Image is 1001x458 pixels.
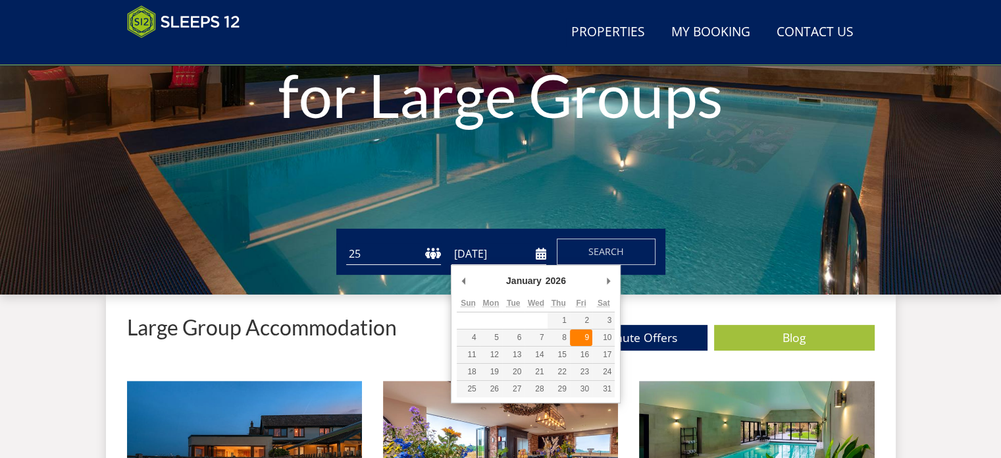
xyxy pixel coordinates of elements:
button: 31 [592,381,615,397]
button: 28 [525,381,547,397]
div: 2026 [544,271,568,291]
abbr: Saturday [598,299,610,308]
input: Arrival Date [451,243,546,265]
button: Next Month [602,271,615,291]
button: 9 [570,329,592,346]
img: Sleeps 12 [127,5,240,38]
button: 12 [480,347,502,363]
button: 1 [548,312,570,329]
p: Large Group Accommodation [127,316,397,339]
button: 18 [457,364,479,380]
abbr: Wednesday [528,299,544,308]
abbr: Monday [482,299,499,308]
a: Contact Us [771,18,859,47]
button: 10 [592,329,615,346]
button: 7 [525,329,547,346]
a: Properties [566,18,650,47]
a: My Booking [666,18,756,47]
button: 2 [570,312,592,329]
button: 20 [502,364,525,380]
button: 8 [548,329,570,346]
span: Search [588,245,624,258]
button: Search [557,239,655,265]
button: 17 [592,347,615,363]
button: 11 [457,347,479,363]
button: 24 [592,364,615,380]
abbr: Tuesday [507,299,520,308]
abbr: Thursday [552,299,566,308]
button: 27 [502,381,525,397]
button: 23 [570,364,592,380]
button: 26 [480,381,502,397]
button: 30 [570,381,592,397]
button: 5 [480,329,502,346]
button: 22 [548,364,570,380]
abbr: Friday [576,299,586,308]
button: 16 [570,347,592,363]
button: 15 [548,347,570,363]
button: 3 [592,312,615,329]
div: January [504,271,544,291]
button: 13 [502,347,525,363]
button: 29 [548,381,570,397]
button: 6 [502,329,525,346]
button: 4 [457,329,479,346]
iframe: Customer reviews powered by Trustpilot [120,46,259,57]
button: 25 [457,381,479,397]
a: Blog [714,325,875,351]
a: Last Minute Offers [547,325,707,351]
button: 14 [525,347,547,363]
button: 19 [480,364,502,380]
button: 21 [525,364,547,380]
button: Previous Month [457,271,470,291]
abbr: Sunday [461,299,476,308]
